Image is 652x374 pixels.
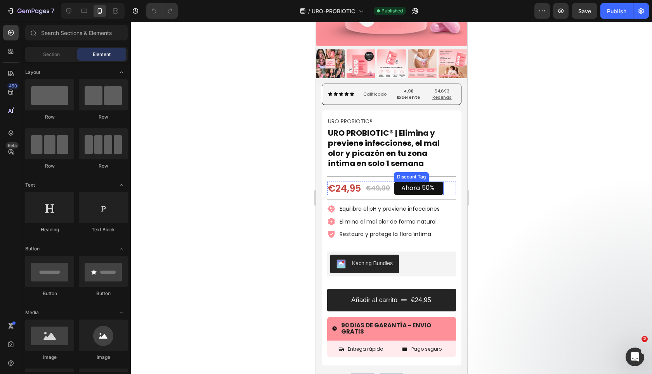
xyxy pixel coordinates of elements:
span: Published [381,7,403,14]
img: gempages_574687904794673951-b2a02b6e-92b2-443c-b3c2-90cc9a0fb79e.png [123,352,146,365]
img: gempages_574687904794673951-94c468e3-6357-49bd-ba44-5f89719ead2b.png [6,352,29,365]
p: 7 [51,6,54,16]
img: gempages_574687904794673951-8cd6461e-4f19-4ab8-b310-5dbe26662b1e.png [35,352,58,365]
div: Row [25,114,74,121]
span: Toggle open [115,179,128,191]
iframe: Design area [316,22,467,374]
img: gempages_574687904794673951-33296447-ca65-499b-aa47-203140e313ab.png [64,352,87,365]
div: Row [25,163,74,170]
span: Layout [25,69,40,76]
div: Row [79,114,128,121]
div: Text Block [79,226,128,233]
button: Save [572,3,597,19]
img: gempages_574687904794673951-64776e75-9dcc-48bc-8a64-1d08a967e64a.png [94,352,116,365]
span: Save [578,8,591,14]
span: Section [43,51,60,58]
div: Button [25,290,74,297]
span: URO-PROBIOTIC [312,7,355,15]
button: Publish [600,3,633,19]
div: Heading [25,226,74,233]
button: 7 [3,3,58,19]
div: Undo/Redo [146,3,178,19]
div: Button [79,290,128,297]
span: Toggle open [115,243,128,255]
span: / [308,7,310,15]
span: Element [93,51,111,58]
div: Publish [607,7,626,15]
div: Image [79,354,128,361]
span: Button [25,245,40,252]
div: Image [25,354,74,361]
div: Row [79,163,128,170]
span: Toggle open [115,306,128,319]
span: 2 [642,336,648,342]
iframe: Intercom live chat [626,348,644,366]
input: Search Sections & Elements [25,25,128,40]
span: Media [25,309,39,316]
div: 450 [7,83,19,89]
div: Beta [6,142,19,149]
span: Text [25,182,35,189]
span: Toggle open [115,66,128,79]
